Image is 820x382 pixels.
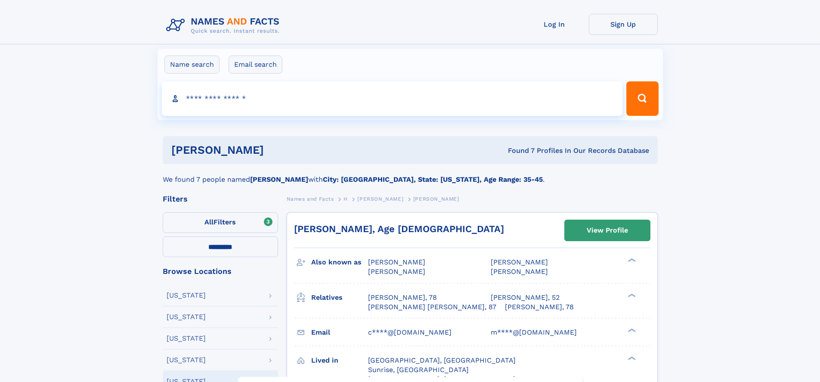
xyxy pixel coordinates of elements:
[311,290,368,305] h3: Relatives
[171,145,386,155] h1: [PERSON_NAME]
[311,325,368,340] h3: Email
[589,14,658,35] a: Sign Up
[565,220,650,241] a: View Profile
[357,193,403,204] a: [PERSON_NAME]
[368,302,496,312] a: [PERSON_NAME] [PERSON_NAME], 87
[311,255,368,270] h3: Also known as
[323,175,543,183] b: City: [GEOGRAPHIC_DATA], State: [US_STATE], Age Range: 35-45
[163,14,287,37] img: Logo Names and Facts
[386,146,649,155] div: Found 7 Profiles In Our Records Database
[287,193,334,204] a: Names and Facts
[368,267,425,276] span: [PERSON_NAME]
[167,314,206,320] div: [US_STATE]
[229,56,282,74] label: Email search
[294,224,504,234] a: [PERSON_NAME], Age [DEMOGRAPHIC_DATA]
[164,56,220,74] label: Name search
[368,258,425,266] span: [PERSON_NAME]
[163,267,278,275] div: Browse Locations
[163,195,278,203] div: Filters
[626,292,636,298] div: ❯
[587,221,628,240] div: View Profile
[167,335,206,342] div: [US_STATE]
[491,267,548,276] span: [PERSON_NAME]
[163,212,278,233] label: Filters
[520,14,589,35] a: Log In
[163,164,658,185] div: We found 7 people named with .
[311,353,368,368] h3: Lived in
[626,258,636,263] div: ❯
[626,81,658,116] button: Search Button
[368,366,469,374] span: Sunrise, [GEOGRAPHIC_DATA]
[368,293,437,302] a: [PERSON_NAME], 78
[626,327,636,333] div: ❯
[368,356,516,364] span: [GEOGRAPHIC_DATA], [GEOGRAPHIC_DATA]
[167,292,206,299] div: [US_STATE]
[413,196,459,202] span: [PERSON_NAME]
[162,81,623,116] input: search input
[250,175,308,183] b: [PERSON_NAME]
[204,218,214,226] span: All
[626,355,636,361] div: ❯
[167,357,206,363] div: [US_STATE]
[491,293,560,302] a: [PERSON_NAME], 52
[357,196,403,202] span: [PERSON_NAME]
[343,193,348,204] a: H
[491,258,548,266] span: [PERSON_NAME]
[505,302,574,312] a: [PERSON_NAME], 78
[343,196,348,202] span: H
